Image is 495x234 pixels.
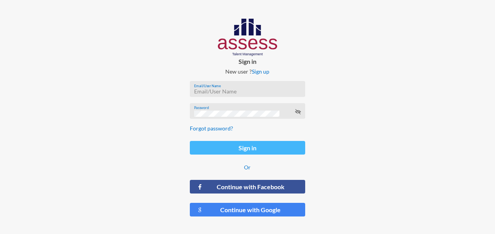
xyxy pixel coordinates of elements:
[190,141,305,155] button: Sign in
[190,203,305,216] button: Continue with Google
[194,88,301,95] input: Email/User Name
[252,68,269,75] a: Sign up
[184,58,311,65] p: Sign in
[190,164,305,171] p: Or
[190,125,233,132] a: Forgot password?
[184,68,311,75] p: New user ?
[218,19,278,56] img: AssessLogoo.svg
[190,180,305,194] button: Continue with Facebook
